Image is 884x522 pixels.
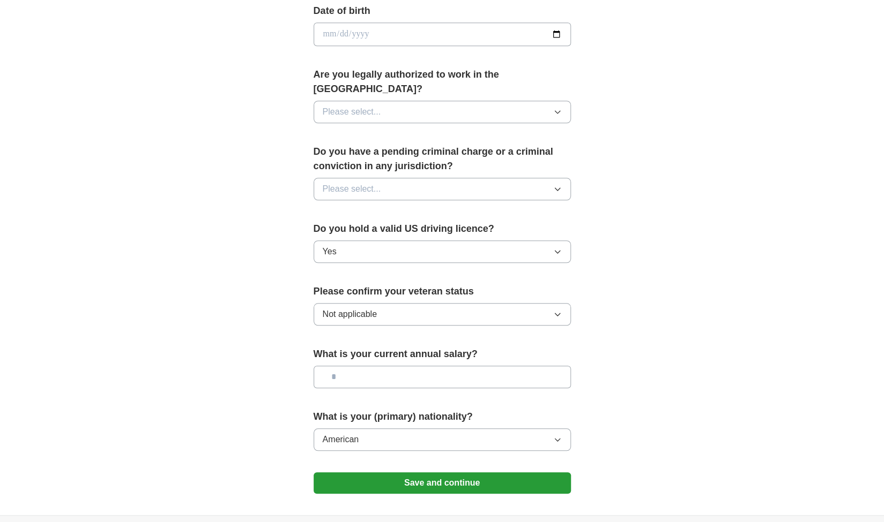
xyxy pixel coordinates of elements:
label: What is your current annual salary? [314,347,571,361]
button: Not applicable [314,303,571,326]
span: Please select... [323,105,381,118]
button: Yes [314,240,571,263]
label: Do you have a pending criminal charge or a criminal conviction in any jurisdiction? [314,145,571,173]
span: American [323,433,359,446]
button: American [314,428,571,451]
label: What is your (primary) nationality? [314,410,571,424]
label: Are you legally authorized to work in the [GEOGRAPHIC_DATA]? [314,67,571,96]
label: Please confirm your veteran status [314,284,571,299]
button: Please select... [314,101,571,123]
span: Yes [323,245,337,258]
span: Not applicable [323,308,377,321]
button: Please select... [314,178,571,200]
span: Please select... [323,183,381,195]
label: Date of birth [314,4,571,18]
label: Do you hold a valid US driving licence? [314,222,571,236]
button: Save and continue [314,472,571,494]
